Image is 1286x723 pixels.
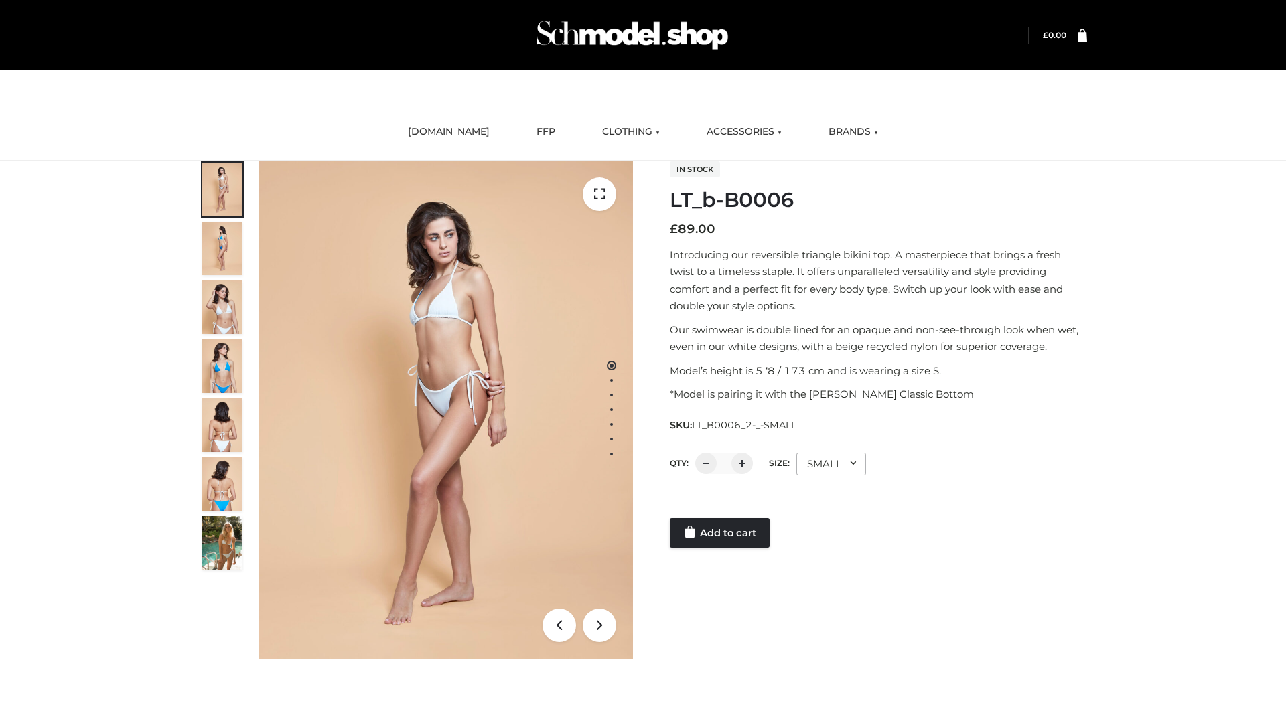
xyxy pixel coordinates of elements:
[670,458,689,468] label: QTY:
[670,222,715,236] bdi: 89.00
[1043,30,1066,40] bdi: 0.00
[202,222,242,275] img: ArielClassicBikiniTop_CloudNine_AzureSky_OW114ECO_2-scaled.jpg
[202,339,242,393] img: ArielClassicBikiniTop_CloudNine_AzureSky_OW114ECO_4-scaled.jpg
[526,117,565,147] a: FFP
[697,117,792,147] a: ACCESSORIES
[818,117,888,147] a: BRANDS
[670,386,1087,403] p: *Model is pairing it with the [PERSON_NAME] Classic Bottom
[202,163,242,216] img: ArielClassicBikiniTop_CloudNine_AzureSky_OW114ECO_1-scaled.jpg
[202,398,242,452] img: ArielClassicBikiniTop_CloudNine_AzureSky_OW114ECO_7-scaled.jpg
[1043,30,1066,40] a: £0.00
[202,280,242,334] img: ArielClassicBikiniTop_CloudNine_AzureSky_OW114ECO_3-scaled.jpg
[796,453,866,475] div: SMALL
[532,9,733,62] img: Schmodel Admin 964
[670,246,1087,315] p: Introducing our reversible triangle bikini top. A masterpiece that brings a fresh twist to a time...
[670,518,770,548] a: Add to cart
[670,222,678,236] span: £
[670,188,1087,212] h1: LT_b-B0006
[202,516,242,570] img: Arieltop_CloudNine_AzureSky2.jpg
[670,417,798,433] span: SKU:
[398,117,500,147] a: [DOMAIN_NAME]
[1043,30,1048,40] span: £
[202,457,242,511] img: ArielClassicBikiniTop_CloudNine_AzureSky_OW114ECO_8-scaled.jpg
[769,458,790,468] label: Size:
[670,161,720,177] span: In stock
[670,362,1087,380] p: Model’s height is 5 ‘8 / 173 cm and is wearing a size S.
[670,321,1087,355] p: Our swimwear is double lined for an opaque and non-see-through look when wet, even in our white d...
[259,161,633,659] img: ArielClassicBikiniTop_CloudNine_AzureSky_OW114ECO_1
[692,419,796,431] span: LT_B0006_2-_-SMALL
[592,117,670,147] a: CLOTHING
